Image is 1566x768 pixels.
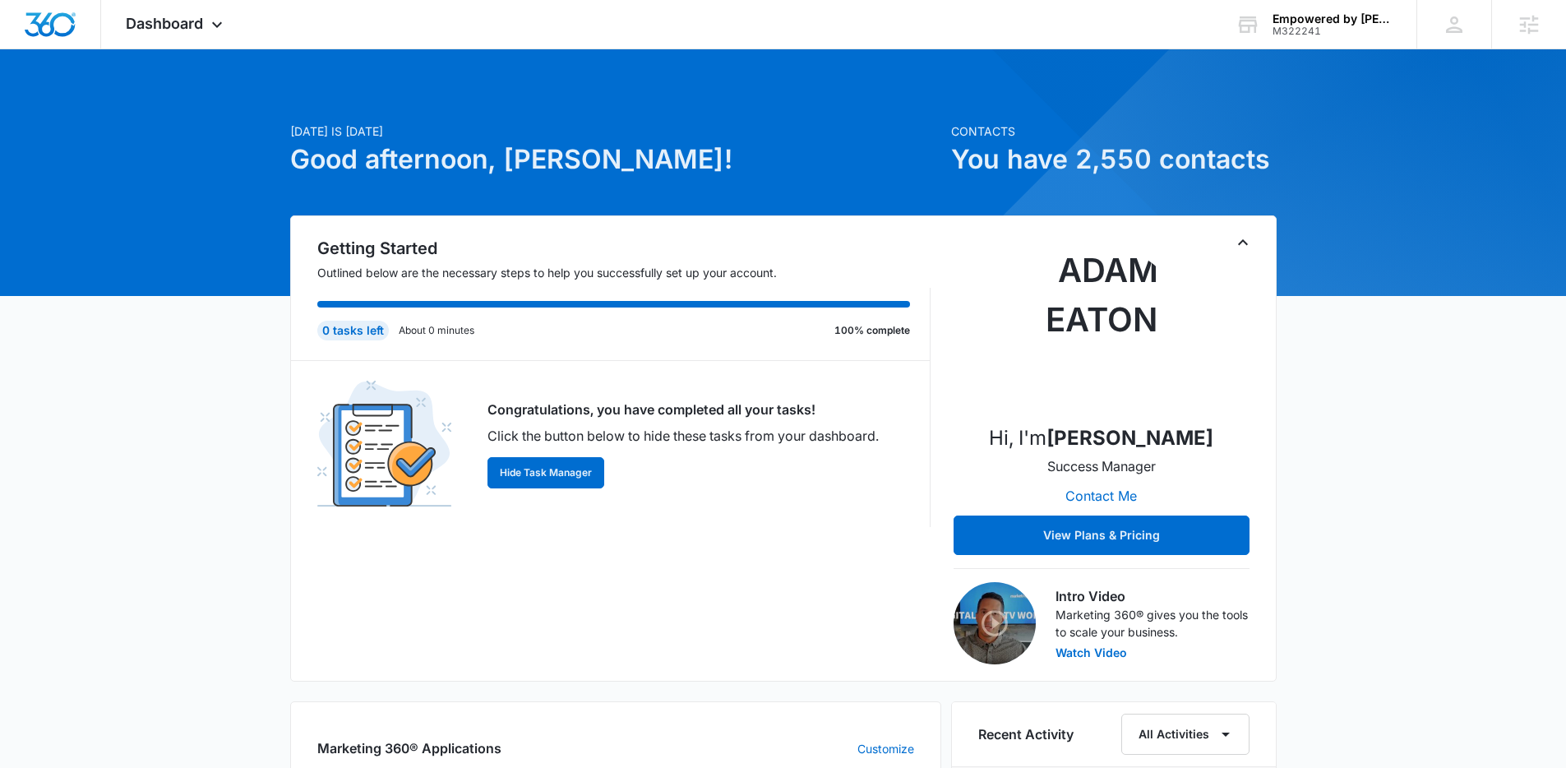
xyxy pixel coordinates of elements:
button: View Plans & Pricing [954,516,1250,555]
a: Customize [857,740,914,757]
h3: Intro Video [1056,586,1250,606]
div: account id [1273,25,1393,37]
h2: Getting Started [317,236,931,261]
span: Dashboard [126,15,203,32]
strong: [PERSON_NAME] [1046,426,1213,450]
h6: Recent Activity [978,724,1074,744]
p: Outlined below are the necessary steps to help you successfully set up your account. [317,264,931,281]
p: [DATE] is [DATE] [290,123,941,140]
h2: Marketing 360® Applications [317,738,501,758]
p: Contacts [951,123,1277,140]
img: Adam Eaton [1019,246,1184,410]
p: About 0 minutes [399,323,474,338]
p: Marketing 360® gives you the tools to scale your business. [1056,606,1250,641]
button: Toggle Collapse [1233,233,1253,252]
p: Hi, I'm [989,423,1213,453]
h1: You have 2,550 contacts [951,140,1277,179]
p: 100% complete [834,323,910,338]
p: Click the button below to hide these tasks from your dashboard. [487,426,879,446]
img: Intro Video [954,582,1036,664]
button: Watch Video [1056,647,1127,659]
div: account name [1273,12,1393,25]
h1: Good afternoon, [PERSON_NAME]! [290,140,941,179]
p: Congratulations, you have completed all your tasks! [487,400,879,419]
button: Hide Task Manager [487,457,604,488]
p: Success Manager [1047,456,1156,476]
button: All Activities [1121,714,1250,755]
div: 0 tasks left [317,321,389,340]
button: Contact Me [1049,476,1153,516]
